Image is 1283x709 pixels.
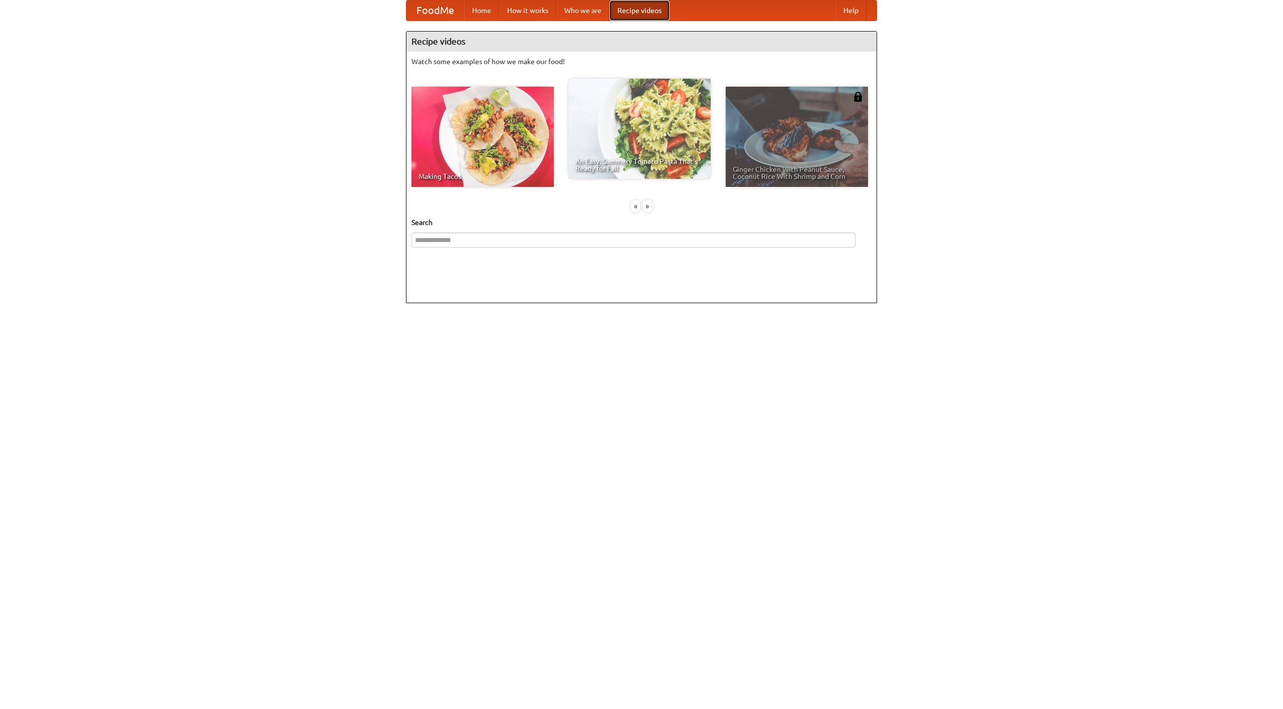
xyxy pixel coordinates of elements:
a: Who we are [556,1,609,21]
a: Help [835,1,867,21]
a: FoodMe [406,1,464,21]
p: Watch some examples of how we make our food! [411,57,872,67]
a: An Easy, Summery Tomato Pasta That's Ready for Fall [568,79,711,179]
a: Making Tacos [411,87,554,187]
span: An Easy, Summery Tomato Pasta That's Ready for Fall [575,158,704,172]
div: « [631,200,640,212]
span: Making Tacos [418,173,547,180]
img: 483408.png [853,92,863,102]
div: » [643,200,652,212]
h5: Search [411,217,872,227]
a: Recipe videos [609,1,670,21]
h4: Recipe videos [406,32,877,52]
a: Home [464,1,499,21]
a: How it works [499,1,556,21]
